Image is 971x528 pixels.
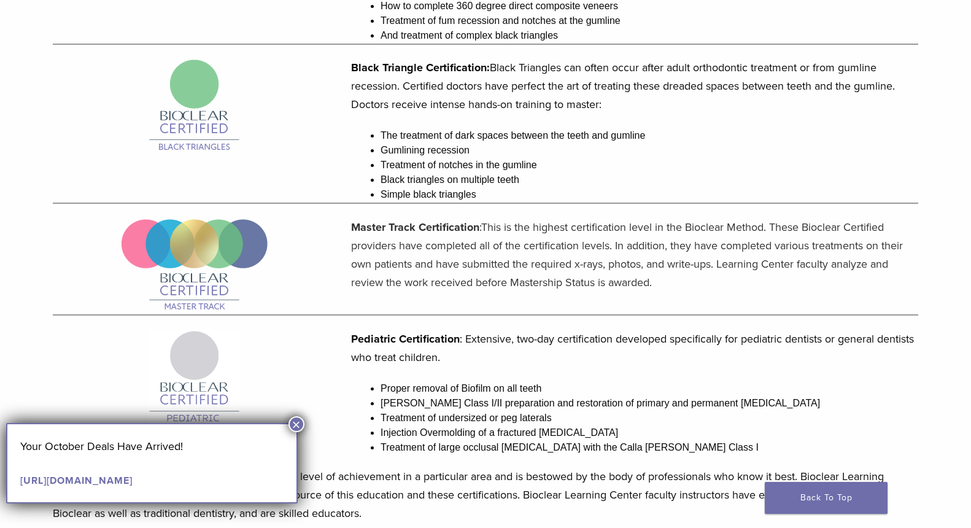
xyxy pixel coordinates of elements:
li: [PERSON_NAME] Class I/II preparation and restoration of primary and permanent [MEDICAL_DATA] [381,396,918,411]
p: Black Triangles can often occur after adult orthodontic treatment or from gumline recession. Cert... [351,58,918,114]
p: : Extensive, two-day certification developed specifically for pediatric dentists or general denti... [351,330,918,367]
li: And treatment of complex black triangles [381,28,918,43]
li: Simple black triangles [381,187,918,202]
li: Proper removal of Biofilm on all teeth [381,381,918,396]
li: Gumlining recession [381,143,918,158]
p: : [351,218,918,292]
li: Black triangles on multiple teeth [381,173,918,187]
a: [URL][DOMAIN_NAME] [20,475,133,487]
li: Treatment of undersized or peg laterals [381,411,918,425]
strong: Black Triangle Certification: [351,61,490,74]
li: Injection Overmolding of a fractured [MEDICAL_DATA] [381,425,918,440]
li: Treatment of large occlusal [MEDICAL_DATA] with the Calla [PERSON_NAME] Class I [381,440,918,455]
button: Close [288,416,304,432]
li: Treatment of notches in the gumline [381,158,918,173]
li: Treatment of fum recession and notches at the gumline [381,14,918,28]
strong: Pediatric Certification [351,332,460,346]
p: Your October Deals Have Arrived! [20,437,284,456]
p: As with most things, certification is an indicator of a level of achievement in a particular area... [53,467,918,522]
a: Back To Top [765,482,888,514]
strong: Master Track Certification [351,220,479,234]
li: The treatment of dark spaces between the teeth and gumline [381,128,918,143]
span: This is the highest certification level in the Bioclear Method. These Bioclear Certified provider... [351,220,903,289]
